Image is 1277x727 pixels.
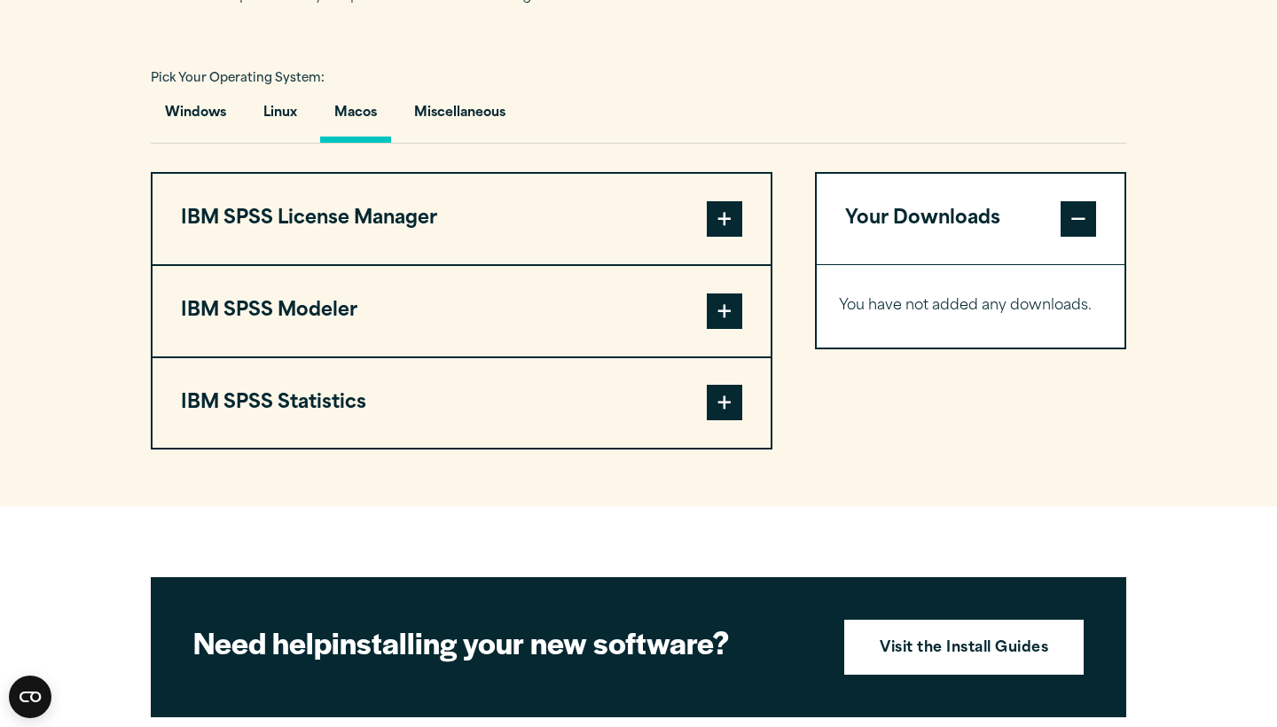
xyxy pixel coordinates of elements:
[839,293,1102,319] p: You have not added any downloads.
[817,174,1124,264] button: Your Downloads
[153,266,771,356] button: IBM SPSS Modeler
[817,264,1124,348] div: Your Downloads
[151,92,240,143] button: Windows
[151,73,325,84] span: Pick Your Operating System:
[193,621,332,663] strong: Need help
[9,676,51,718] button: Open CMP widget
[153,174,771,264] button: IBM SPSS License Manager
[844,620,1084,675] a: Visit the Install Guides
[400,92,520,143] button: Miscellaneous
[153,358,771,449] button: IBM SPSS Statistics
[249,92,311,143] button: Linux
[193,622,814,662] h2: installing your new software?
[320,92,391,143] button: Macos
[880,637,1048,661] strong: Visit the Install Guides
